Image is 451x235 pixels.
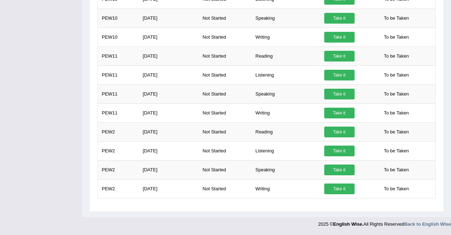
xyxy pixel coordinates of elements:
td: PEW11 [98,84,139,103]
a: Take it [324,89,355,99]
td: PEW11 [98,46,139,65]
td: Reading [251,46,320,65]
td: Not Started [199,179,251,198]
td: [DATE] [139,160,199,179]
td: [DATE] [139,179,199,198]
td: Listening [251,65,320,84]
td: Writing [251,28,320,46]
td: [DATE] [139,46,199,65]
td: PEW10 [98,9,139,28]
td: Not Started [199,65,251,84]
td: Speaking [251,84,320,103]
span: To be Taken [380,32,412,43]
td: Not Started [199,122,251,141]
td: PEW2 [98,122,139,141]
td: [DATE] [139,103,199,122]
span: To be Taken [380,127,412,137]
a: Take it [324,165,355,175]
td: Not Started [199,46,251,65]
a: Take it [324,32,355,43]
a: Take it [324,13,355,24]
td: Not Started [199,84,251,103]
a: Take it [324,51,355,62]
td: Writing [251,179,320,198]
td: PEW11 [98,65,139,84]
a: Back to English Wise [404,221,451,227]
td: [DATE] [139,122,199,141]
span: To be Taken [380,51,412,62]
td: Writing [251,103,320,122]
span: To be Taken [380,146,412,156]
td: [DATE] [139,9,199,28]
a: Take it [324,146,355,156]
td: [DATE] [139,141,199,160]
td: Speaking [251,160,320,179]
td: PEW2 [98,141,139,160]
td: Not Started [199,141,251,160]
a: Take it [324,183,355,194]
td: [DATE] [139,84,199,103]
td: Not Started [199,103,251,122]
td: Reading [251,122,320,141]
td: PEW2 [98,179,139,198]
td: Speaking [251,9,320,28]
a: Take it [324,70,355,80]
span: To be Taken [380,165,412,175]
a: Take it [324,127,355,137]
td: PEW10 [98,28,139,46]
div: 2025 © All Rights Reserved [318,217,451,227]
span: To be Taken [380,89,412,99]
span: To be Taken [380,70,412,80]
td: Not Started [199,9,251,28]
td: [DATE] [139,65,199,84]
strong: English Wise. [333,221,363,227]
span: To be Taken [380,108,412,118]
span: To be Taken [380,183,412,194]
a: Take it [324,108,355,118]
td: PEW2 [98,160,139,179]
td: Not Started [199,160,251,179]
td: PEW11 [98,103,139,122]
span: To be Taken [380,13,412,24]
td: [DATE] [139,28,199,46]
td: Not Started [199,28,251,46]
td: Listening [251,141,320,160]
